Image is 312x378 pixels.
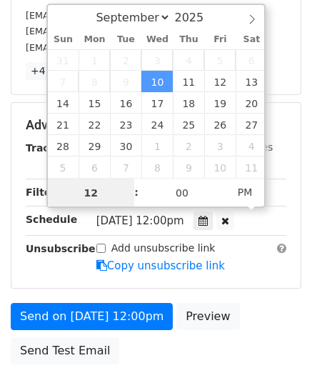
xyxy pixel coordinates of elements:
[173,71,204,92] span: September 11, 2025
[110,35,141,44] span: Tue
[110,114,141,135] span: September 23, 2025
[110,71,141,92] span: September 9, 2025
[204,35,236,44] span: Fri
[11,303,173,330] a: Send on [DATE] 12:00pm
[110,49,141,71] span: September 2, 2025
[48,179,135,207] input: Hour
[173,156,204,178] span: October 9, 2025
[26,62,86,80] a: +47 more
[236,71,267,92] span: September 13, 2025
[48,156,79,178] span: October 5, 2025
[141,114,173,135] span: September 24, 2025
[48,135,79,156] span: September 28, 2025
[173,135,204,156] span: October 2, 2025
[139,179,226,207] input: Minute
[96,214,184,227] span: [DATE] 12:00pm
[26,243,96,254] strong: Unsubscribe
[26,214,77,225] strong: Schedule
[141,156,173,178] span: October 8, 2025
[79,71,110,92] span: September 8, 2025
[204,135,236,156] span: October 3, 2025
[204,114,236,135] span: September 26, 2025
[141,49,173,71] span: September 3, 2025
[26,10,185,21] small: [EMAIL_ADDRESS][DOMAIN_NAME]
[26,42,185,53] small: [EMAIL_ADDRESS][DOMAIN_NAME]
[176,303,239,330] a: Preview
[141,35,173,44] span: Wed
[79,49,110,71] span: September 1, 2025
[110,156,141,178] span: October 7, 2025
[204,49,236,71] span: September 5, 2025
[48,114,79,135] span: September 21, 2025
[11,337,119,364] a: Send Test Email
[226,178,265,207] span: Click to toggle
[204,156,236,178] span: October 10, 2025
[173,49,204,71] span: September 4, 2025
[79,35,110,44] span: Mon
[26,186,62,198] strong: Filters
[48,92,79,114] span: September 14, 2025
[110,135,141,156] span: September 30, 2025
[79,92,110,114] span: September 15, 2025
[48,49,79,71] span: August 31, 2025
[236,135,267,156] span: October 4, 2025
[110,92,141,114] span: September 16, 2025
[241,309,312,378] iframe: Chat Widget
[111,241,216,256] label: Add unsubscribe link
[79,135,110,156] span: September 29, 2025
[173,114,204,135] span: September 25, 2025
[236,49,267,71] span: September 6, 2025
[141,135,173,156] span: October 1, 2025
[141,92,173,114] span: September 17, 2025
[236,92,267,114] span: September 20, 2025
[79,114,110,135] span: September 22, 2025
[48,71,79,92] span: September 7, 2025
[96,259,225,272] a: Copy unsubscribe link
[173,92,204,114] span: September 18, 2025
[26,117,286,133] h5: Advanced
[79,156,110,178] span: October 6, 2025
[236,35,267,44] span: Sat
[236,156,267,178] span: October 11, 2025
[204,92,236,114] span: September 19, 2025
[134,178,139,207] span: :
[48,35,79,44] span: Sun
[26,26,185,36] small: [EMAIL_ADDRESS][DOMAIN_NAME]
[236,114,267,135] span: September 27, 2025
[141,71,173,92] span: September 10, 2025
[26,142,74,154] strong: Tracking
[204,71,236,92] span: September 12, 2025
[173,35,204,44] span: Thu
[171,11,222,24] input: Year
